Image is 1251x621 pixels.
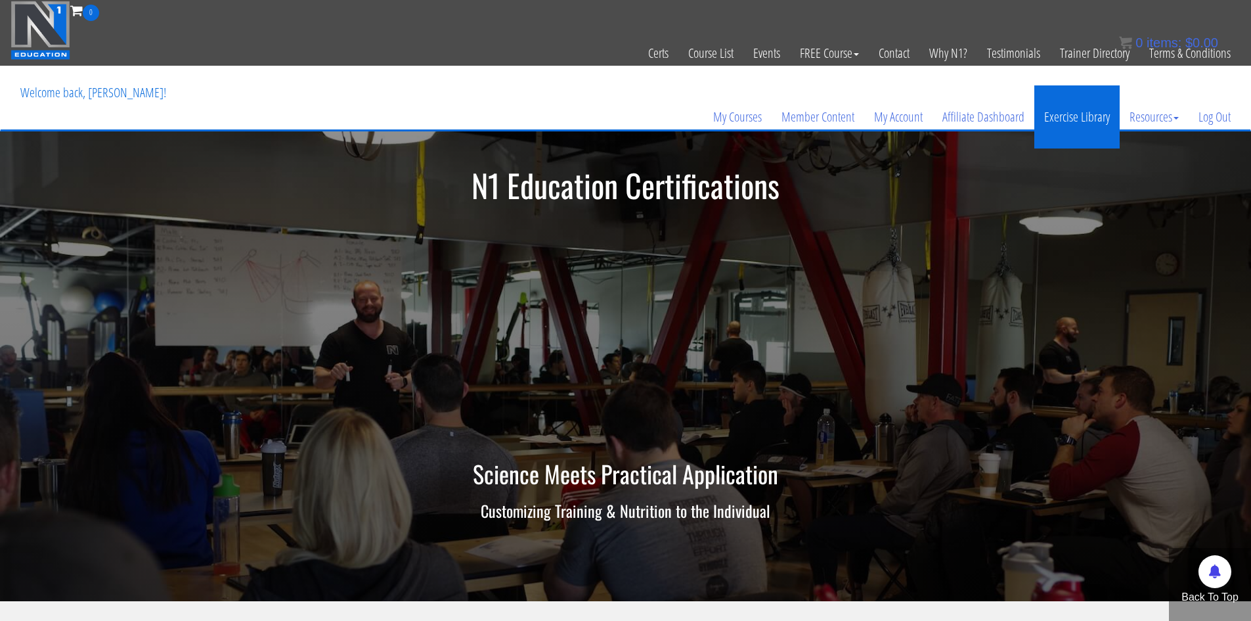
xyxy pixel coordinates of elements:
[1147,35,1181,50] span: items:
[83,5,99,21] span: 0
[1050,21,1139,85] a: Trainer Directory
[1185,35,1193,50] span: $
[1135,35,1143,50] span: 0
[1189,85,1240,149] a: Log Out
[1120,85,1189,149] a: Resources
[1185,35,1218,50] bdi: 0.00
[678,21,743,85] a: Course List
[933,85,1034,149] a: Affiliate Dashboard
[638,21,678,85] a: Certs
[242,168,1010,203] h1: N1 Education Certifications
[772,85,864,149] a: Member Content
[1034,85,1120,149] a: Exercise Library
[869,21,919,85] a: Contact
[743,21,790,85] a: Events
[977,21,1050,85] a: Testimonials
[1119,35,1218,50] a: 0 items: $0.00
[864,85,933,149] a: My Account
[11,66,176,119] p: Welcome back, [PERSON_NAME]!
[242,502,1010,519] h3: Customizing Training & Nutrition to the Individual
[790,21,869,85] a: FREE Course
[1119,36,1132,49] img: icon11.png
[70,1,99,19] a: 0
[1139,21,1240,85] a: Terms & Conditions
[242,461,1010,487] h2: Science Meets Practical Application
[11,1,70,60] img: n1-education
[919,21,977,85] a: Why N1?
[703,85,772,149] a: My Courses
